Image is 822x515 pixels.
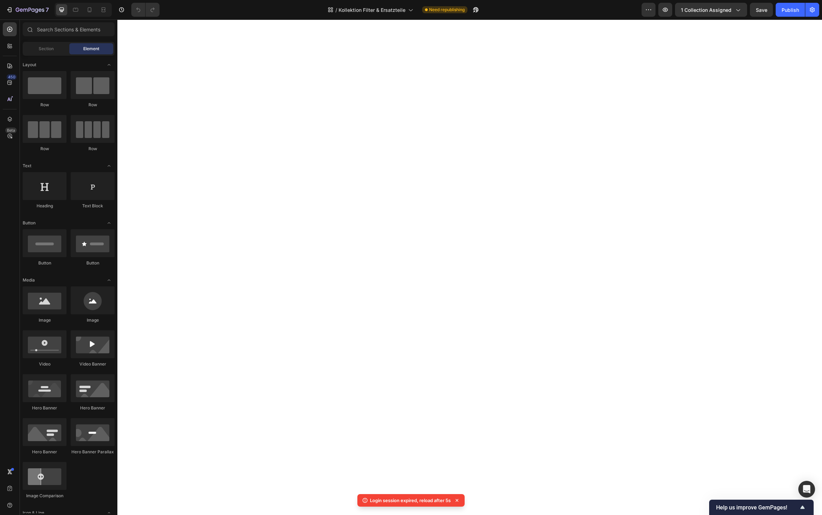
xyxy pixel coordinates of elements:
span: Text [23,163,31,169]
div: Row [23,146,67,152]
div: Hero Banner [23,405,67,411]
span: Kollektion Filter & Ersatzteile [339,6,405,14]
div: Undo/Redo [131,3,160,17]
div: Button [71,260,115,266]
button: 1 collection assigned [675,3,747,17]
div: 450 [7,74,17,80]
div: Row [71,146,115,152]
div: Row [71,102,115,108]
button: Publish [776,3,805,17]
button: Show survey - Help us improve GemPages! [716,503,807,512]
div: Open Intercom Messenger [798,481,815,498]
span: Toggle open [103,275,115,286]
span: / [335,6,337,14]
div: Beta [5,128,17,133]
span: Toggle open [103,160,115,171]
div: Image [23,317,67,323]
div: Button [23,260,67,266]
div: Hero Banner Parallax [71,449,115,455]
span: Help us improve GemPages! [716,504,798,511]
span: Toggle open [103,217,115,229]
p: Login session expired, reload after 5s [370,497,451,504]
iframe: Design area [117,20,822,515]
div: Image Comparison [23,493,67,499]
div: Video Banner [71,361,115,367]
div: Image [71,317,115,323]
span: Button [23,220,36,226]
span: 1 collection assigned [681,6,731,14]
span: Section [39,46,54,52]
div: Video [23,361,67,367]
span: Media [23,277,35,283]
div: Publish [782,6,799,14]
div: Hero Banner [71,405,115,411]
span: Save [756,7,767,13]
div: Row [23,102,67,108]
p: 7 [46,6,49,14]
div: Hero Banner [23,449,67,455]
div: Text Block [71,203,115,209]
span: Need republishing [429,7,465,13]
div: Heading [23,203,67,209]
button: 7 [3,3,52,17]
input: Search Sections & Elements [23,22,115,36]
button: Save [750,3,773,17]
span: Layout [23,62,36,68]
span: Element [83,46,99,52]
span: Toggle open [103,59,115,70]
